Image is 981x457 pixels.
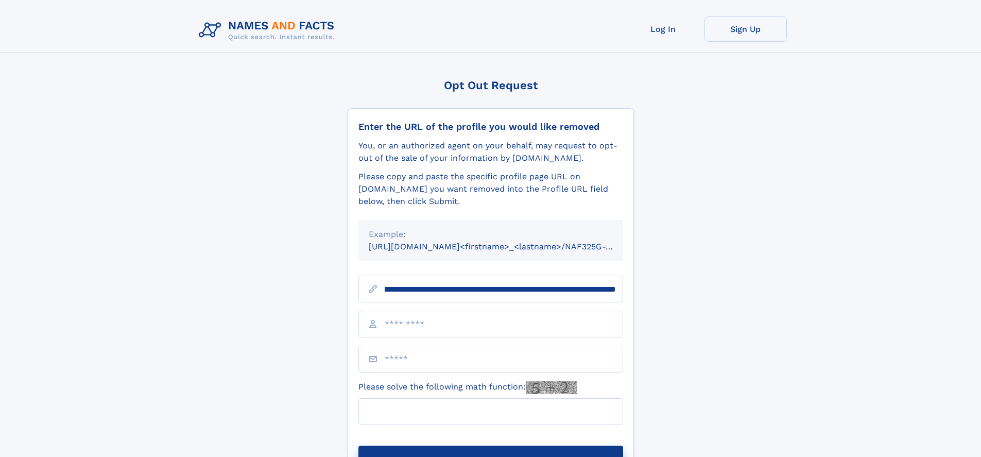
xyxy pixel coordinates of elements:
[369,242,643,251] small: [URL][DOMAIN_NAME]<firstname>_<lastname>/NAF325G-xxxxxxxx
[358,381,577,394] label: Please solve the following math function:
[195,16,343,44] img: Logo Names and Facts
[622,16,704,42] a: Log In
[348,79,634,92] div: Opt Out Request
[704,16,787,42] a: Sign Up
[358,171,623,208] div: Please copy and paste the specific profile page URL on [DOMAIN_NAME] you want removed into the Pr...
[358,121,623,132] div: Enter the URL of the profile you would like removed
[369,228,613,241] div: Example:
[358,140,623,164] div: You, or an authorized agent on your behalf, may request to opt-out of the sale of your informatio...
